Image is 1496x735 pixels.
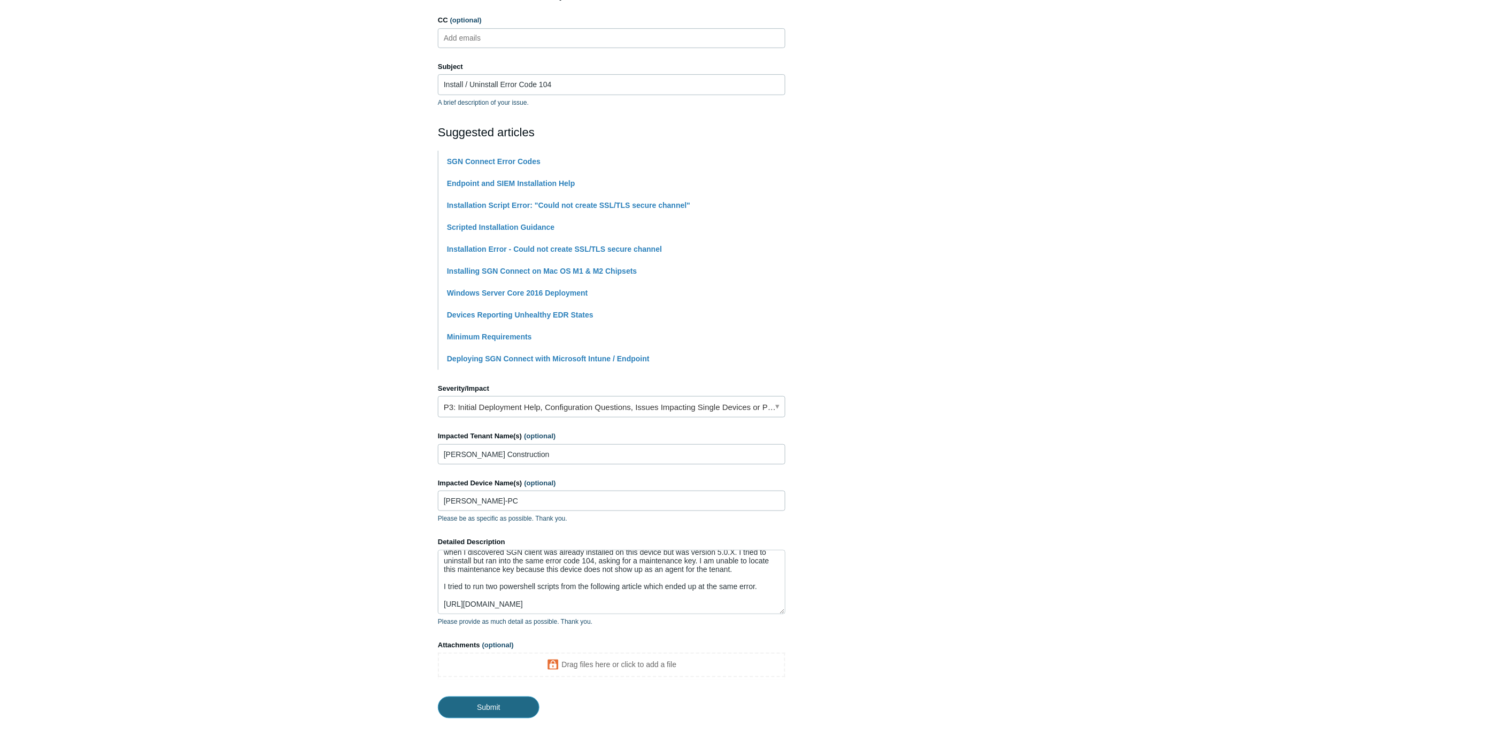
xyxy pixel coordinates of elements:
[447,157,541,166] a: SGN Connect Error Codes
[447,179,575,188] a: Endpoint and SIEM Installation Help
[440,30,504,46] input: Add emails
[438,478,785,489] label: Impacted Device Name(s)
[525,479,556,487] span: (optional)
[447,245,662,253] a: Installation Error - Could not create SSL/TLS secure channel
[447,223,554,231] a: Scripted Installation Guidance
[438,383,785,394] label: Severity/Impact
[438,98,785,107] p: A brief description of your issue.
[438,640,785,651] label: Attachments
[450,16,482,24] span: (optional)
[447,201,690,210] a: Installation Script Error: "Could not create SSL/TLS secure channel"
[447,354,650,363] a: Deploying SGN Connect with Microsoft Intune / Endpoint
[447,267,637,275] a: Installing SGN Connect on Mac OS M1 & M2 Chipsets
[438,396,785,417] a: P3: Initial Deployment Help, Configuration Questions, Issues Impacting Single Devices or Past Out...
[438,697,539,718] input: Submit
[438,61,785,72] label: Subject
[447,332,532,341] a: Minimum Requirements
[438,123,785,141] h2: Suggested articles
[482,641,514,649] span: (optional)
[438,431,785,442] label: Impacted Tenant Name(s)
[438,514,785,523] p: Please be as specific as possible. Thank you.
[524,432,556,440] span: (optional)
[447,289,588,297] a: Windows Server Core 2016 Deployment
[438,617,785,626] p: Please provide as much detail as possible. Thank you.
[438,537,785,547] label: Detailed Description
[438,15,785,26] label: CC
[447,311,593,319] a: Devices Reporting Unhealthy EDR States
